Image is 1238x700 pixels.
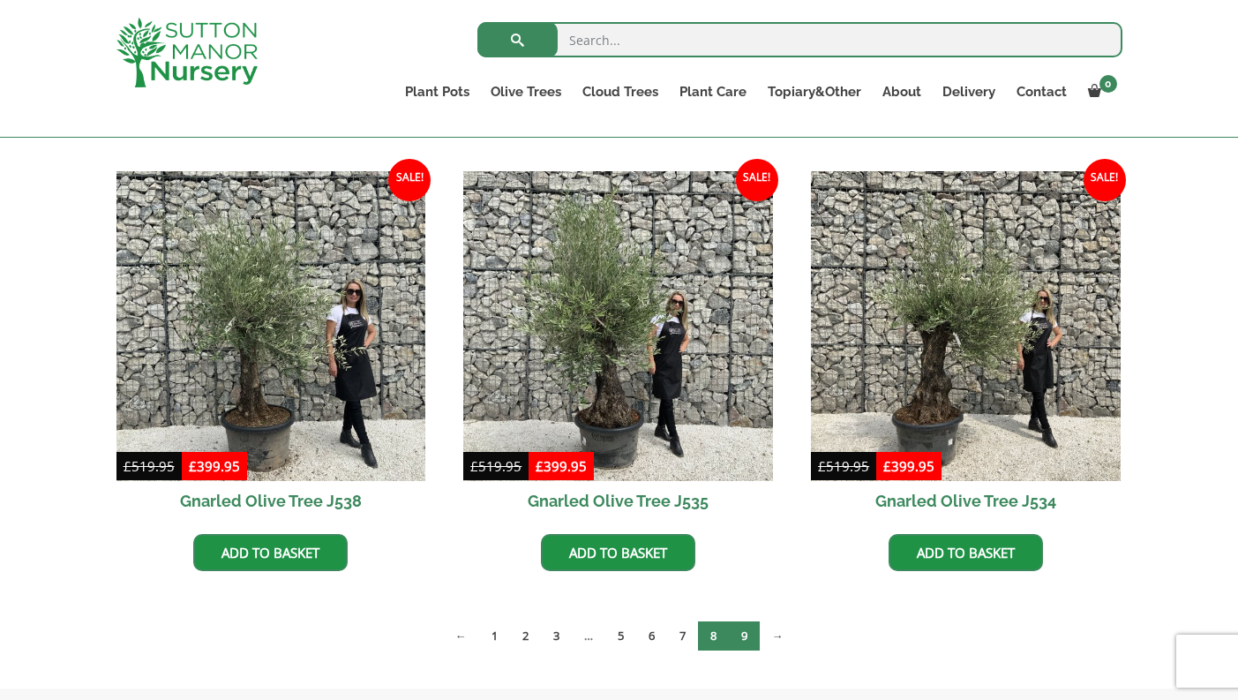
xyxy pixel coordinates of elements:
a: Olive Trees [480,79,572,104]
bdi: 519.95 [124,457,175,475]
span: 0 [1099,75,1117,93]
a: Sale! Gnarled Olive Tree J538 [116,171,426,521]
span: £ [818,457,826,475]
img: Gnarled Olive Tree J538 [116,171,426,481]
a: Contact [1006,79,1077,104]
a: Page 7 [667,621,698,651]
a: Add to basket: “Gnarled Olive Tree J534” [889,534,1043,571]
a: Add to basket: “Gnarled Olive Tree J535” [541,534,695,571]
bdi: 519.95 [818,457,869,475]
bdi: 399.95 [883,457,934,475]
bdi: 399.95 [536,457,587,475]
span: Page 8 [698,621,729,651]
span: £ [189,457,197,475]
nav: Product Pagination [116,621,1122,658]
img: logo [116,18,258,87]
a: Topiary&Other [757,79,872,104]
h2: Gnarled Olive Tree J538 [116,481,426,521]
a: Cloud Trees [572,79,669,104]
span: £ [536,457,544,475]
a: ← [443,621,479,651]
span: Sale! [388,159,431,201]
a: Add to basket: “Gnarled Olive Tree J538” [193,534,348,571]
span: £ [470,457,478,475]
a: → [760,621,796,651]
span: Sale! [1084,159,1126,201]
a: Page 6 [636,621,667,651]
bdi: 399.95 [189,457,240,475]
a: Page 2 [510,621,541,651]
bdi: 519.95 [470,457,521,475]
h2: Gnarled Olive Tree J535 [463,481,773,521]
img: Gnarled Olive Tree J534 [811,171,1121,481]
a: Sale! Gnarled Olive Tree J535 [463,171,773,521]
img: Gnarled Olive Tree J535 [463,171,773,481]
span: £ [883,457,891,475]
span: … [572,621,605,651]
a: Page 3 [541,621,572,651]
a: Plant Care [669,79,757,104]
a: Page 5 [605,621,636,651]
h2: Gnarled Olive Tree J534 [811,481,1121,521]
input: Search... [477,22,1122,57]
a: Page 1 [479,621,510,651]
a: 0 [1077,79,1122,104]
a: Plant Pots [394,79,480,104]
a: Sale! Gnarled Olive Tree J534 [811,171,1121,521]
a: Page 9 [729,621,760,651]
a: About [872,79,932,104]
span: £ [124,457,131,475]
span: Sale! [736,159,778,201]
a: Delivery [932,79,1006,104]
